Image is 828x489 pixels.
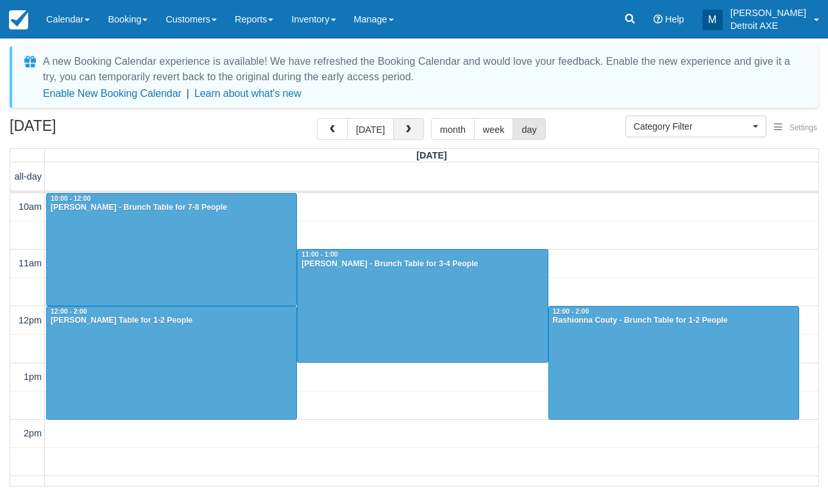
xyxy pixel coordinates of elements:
a: Learn about what's new [194,88,301,99]
span: | [187,88,189,99]
span: all-day [15,171,42,182]
h2: [DATE] [10,118,172,142]
button: [DATE] [347,118,394,140]
div: [PERSON_NAME] - Brunch Table for 7-8 People [50,203,293,213]
span: 10am [19,202,42,212]
span: 11:00 - 1:00 [301,251,338,258]
p: [PERSON_NAME] [731,6,806,19]
span: Help [665,14,684,24]
div: M [702,10,723,30]
button: day [512,118,545,140]
a: 10:00 - 12:00[PERSON_NAME] - Brunch Table for 7-8 People [46,193,297,306]
button: week [474,118,514,140]
span: 11am [19,258,42,268]
span: 12:00 - 2:00 [51,308,87,315]
button: Category Filter [625,116,766,137]
button: Settings [766,119,825,137]
a: 12:00 - 2:00[PERSON_NAME] Table for 1-2 People [46,306,297,420]
button: month [431,118,475,140]
span: 12pm [19,315,42,325]
span: Settings [790,123,817,132]
span: 12:00 - 2:00 [553,308,589,315]
div: [PERSON_NAME] Table for 1-2 People [50,316,293,326]
span: 2pm [24,428,42,438]
p: Detroit AXE [731,19,806,32]
img: checkfront-main-nav-mini-logo.png [9,10,28,30]
span: 1pm [24,372,42,382]
div: A new Booking Calendar experience is available! We have refreshed the Booking Calendar and would ... [43,54,803,85]
a: 11:00 - 1:00[PERSON_NAME] - Brunch Table for 3-4 People [297,249,548,363]
div: [PERSON_NAME] - Brunch Table for 3-4 People [301,259,544,270]
button: Enable New Booking Calendar [43,87,182,100]
span: [DATE] [416,150,447,160]
div: Rashionna Couty - Brunch Table for 1-2 People [552,316,795,326]
span: Category Filter [634,120,750,133]
a: 12:00 - 2:00Rashionna Couty - Brunch Table for 1-2 People [548,306,799,420]
i: Help [654,15,663,24]
span: 10:00 - 12:00 [51,195,90,202]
